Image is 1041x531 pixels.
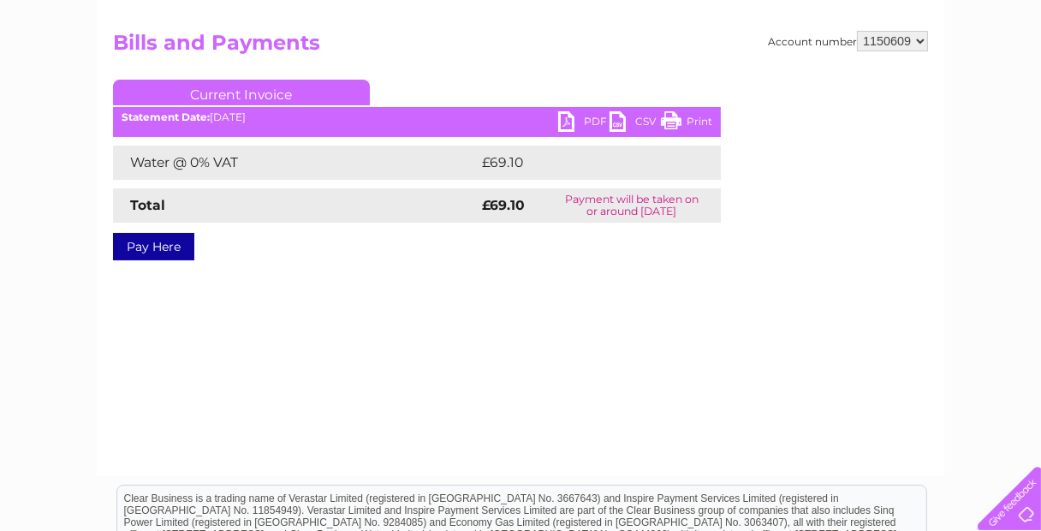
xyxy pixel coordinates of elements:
[113,31,928,63] h2: Bills and Payments
[768,31,928,51] div: Account number
[130,197,165,213] strong: Total
[113,80,370,105] a: Current Invoice
[927,73,969,86] a: Contact
[892,73,917,86] a: Blog
[610,111,661,136] a: CSV
[718,9,836,30] a: 0333 014 3131
[478,146,685,180] td: £69.10
[740,73,772,86] a: Water
[984,73,1025,86] a: Log out
[117,9,926,83] div: Clear Business is a trading name of Verastar Limited (registered in [GEOGRAPHIC_DATA] No. 3667643...
[558,111,610,136] a: PDF
[113,233,194,260] a: Pay Here
[782,73,820,86] a: Energy
[830,73,882,86] a: Telecoms
[661,111,712,136] a: Print
[37,45,124,97] img: logo.png
[542,188,721,223] td: Payment will be taken on or around [DATE]
[113,146,478,180] td: Water @ 0% VAT
[113,111,721,123] div: [DATE]
[482,197,525,213] strong: £69.10
[122,110,210,123] b: Statement Date:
